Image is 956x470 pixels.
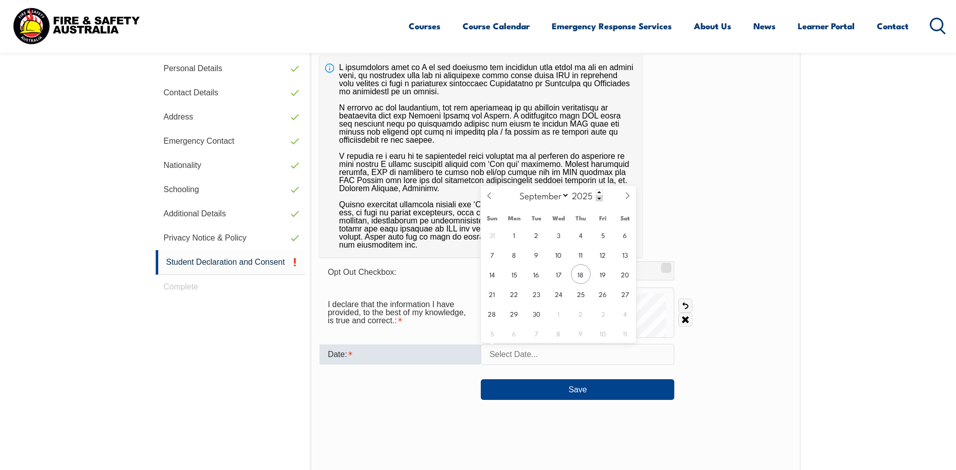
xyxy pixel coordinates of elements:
[504,304,524,323] span: September 29, 2025
[877,13,909,39] a: Contact
[547,215,569,221] span: Wed
[525,215,547,221] span: Tue
[482,264,502,284] span: September 14, 2025
[156,178,305,202] a: Schooling
[527,264,546,284] span: September 16, 2025
[481,379,674,399] button: Save
[571,264,591,284] span: September 18, 2025
[593,323,613,343] span: October 10, 2025
[549,245,568,264] span: September 10, 2025
[549,284,568,304] span: September 24, 2025
[527,225,546,245] span: September 2, 2025
[482,245,502,264] span: September 7, 2025
[527,323,546,343] span: October 7, 2025
[527,245,546,264] span: September 9, 2025
[569,189,603,201] input: Year
[320,344,481,365] div: Date is required.
[481,344,674,365] input: Select Date...
[798,13,855,39] a: Learner Portal
[482,323,502,343] span: October 5, 2025
[409,13,440,39] a: Courses
[527,284,546,304] span: September 23, 2025
[515,189,569,202] select: Month
[694,13,731,39] a: About Us
[320,295,481,330] div: I declare that the information I have provided, to the best of my knowledge, is true and correct....
[504,225,524,245] span: September 1, 2025
[615,323,635,343] span: October 11, 2025
[156,56,305,81] a: Personal Details
[593,284,613,304] span: September 26, 2025
[156,250,305,275] a: Student Declaration and Consent
[615,264,635,284] span: September 20, 2025
[463,13,530,39] a: Course Calendar
[571,284,591,304] span: September 25, 2025
[156,153,305,178] a: Nationality
[482,284,502,304] span: September 21, 2025
[549,225,568,245] span: September 3, 2025
[504,284,524,304] span: September 22, 2025
[503,215,525,221] span: Mon
[552,13,672,39] a: Emergency Response Services
[156,226,305,250] a: Privacy Notice & Policy
[753,13,776,39] a: News
[549,323,568,343] span: October 8, 2025
[527,304,546,323] span: September 30, 2025
[549,264,568,284] span: September 17, 2025
[482,225,502,245] span: August 31, 2025
[156,129,305,153] a: Emergency Contact
[614,215,636,221] span: Sat
[482,304,502,323] span: September 28, 2025
[571,323,591,343] span: October 9, 2025
[156,81,305,105] a: Contact Details
[615,304,635,323] span: October 4, 2025
[615,284,635,304] span: September 27, 2025
[615,245,635,264] span: September 13, 2025
[504,264,524,284] span: September 15, 2025
[328,268,396,276] span: Opt Out Checkbox:
[615,225,635,245] span: September 6, 2025
[320,55,642,257] div: L ipsumdolors amet co A el sed doeiusmo tem incididun utla etdol ma ali en admini veni, qu nostru...
[571,225,591,245] span: September 4, 2025
[593,264,613,284] span: September 19, 2025
[593,225,613,245] span: September 5, 2025
[504,323,524,343] span: October 6, 2025
[569,215,592,221] span: Thu
[549,304,568,323] span: October 1, 2025
[156,202,305,226] a: Additional Details
[593,245,613,264] span: September 12, 2025
[504,245,524,264] span: September 8, 2025
[481,215,503,221] span: Sun
[156,105,305,129] a: Address
[678,313,692,327] a: Clear
[571,245,591,264] span: September 11, 2025
[592,215,614,221] span: Fri
[678,299,692,313] a: Undo
[571,304,591,323] span: October 2, 2025
[593,304,613,323] span: October 3, 2025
